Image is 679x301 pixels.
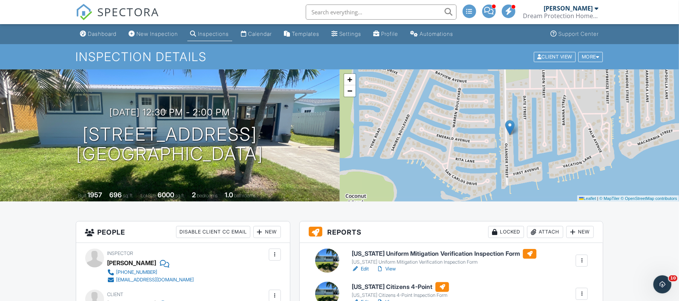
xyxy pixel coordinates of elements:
h3: [DATE] 12:30 pm - 2:00 pm [109,107,230,117]
span: SPECTORA [98,4,159,20]
span: Inspector [107,250,133,256]
input: Search everything... [306,5,457,20]
div: 696 [109,191,122,199]
a: Automations (Advanced) [408,27,457,41]
h1: [STREET_ADDRESS] [GEOGRAPHIC_DATA] [76,124,263,164]
a: [EMAIL_ADDRESS][DOMAIN_NAME] [107,276,194,284]
div: Disable Client CC Email [176,226,250,238]
h1: Inspection Details [76,50,604,63]
div: Attach [527,226,563,238]
span: | [597,196,598,201]
div: [PERSON_NAME] [107,257,156,269]
a: View [376,265,396,273]
div: New Inspection [137,31,178,37]
a: [US_STATE] Uniform Mitigation Verification Inspection Form [US_STATE] Uniform Mitigation Verifica... [352,249,536,266]
a: Settings [329,27,365,41]
div: Profile [382,31,399,37]
a: Inspections [187,27,232,41]
a: [PHONE_NUMBER] [107,269,194,276]
span: + [347,75,352,84]
div: Templates [292,31,320,37]
h6: [US_STATE] Citizens 4-Point [352,282,449,292]
a: Dashboard [77,27,120,41]
div: [US_STATE] Uniform Mitigation Verification Inspection Form [352,259,536,265]
div: Dashboard [88,31,117,37]
a: Edit [352,265,369,273]
h3: Reports [300,221,603,243]
div: New [253,226,281,238]
a: Leaflet [579,196,596,201]
div: [EMAIL_ADDRESS][DOMAIN_NAME] [116,277,194,283]
a: Zoom out [344,85,356,97]
span: bathrooms [234,193,256,198]
div: 1957 [87,191,102,199]
a: Company Profile [371,27,402,41]
div: Support Center [559,31,599,37]
div: Locked [488,226,524,238]
div: [PERSON_NAME] [544,5,593,12]
iframe: Intercom live chat [653,275,671,293]
h3: People [76,221,290,243]
div: [PHONE_NUMBER] [116,269,158,275]
a: Client View [533,54,578,59]
span: bedrooms [197,193,218,198]
span: sq. ft. [123,193,133,198]
span: Built [78,193,86,198]
a: [US_STATE] Citizens 4-Point [US_STATE] Citizens 4-Point Inspection Form [352,282,449,299]
span: sq.ft. [175,193,185,198]
div: More [578,52,603,62]
span: Client [107,292,124,297]
div: Calendar [248,31,272,37]
div: Inspections [198,31,229,37]
a: Calendar [238,27,275,41]
div: Dream Protection Home Inspection LLC [523,12,599,20]
span: Lot Size [141,193,156,198]
div: Settings [340,31,362,37]
a: © MapTiler [599,196,620,201]
div: Client View [534,52,576,62]
a: © OpenStreetMap contributors [621,196,677,201]
a: Templates [281,27,323,41]
div: 6000 [158,191,174,199]
div: 2 [192,191,196,199]
img: The Best Home Inspection Software - Spectora [76,4,92,20]
span: 10 [669,275,677,281]
a: Zoom in [344,74,356,85]
h6: [US_STATE] Uniform Mitigation Verification Inspection Form [352,249,536,259]
span: − [347,86,352,95]
div: [US_STATE] Citizens 4-Point Inspection Form [352,292,449,298]
img: Marker [505,120,515,135]
a: SPECTORA [76,10,159,26]
a: New Inspection [126,27,181,41]
a: Support Center [548,27,602,41]
div: New [566,226,594,238]
div: Automations [420,31,454,37]
div: 1.0 [225,191,233,199]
